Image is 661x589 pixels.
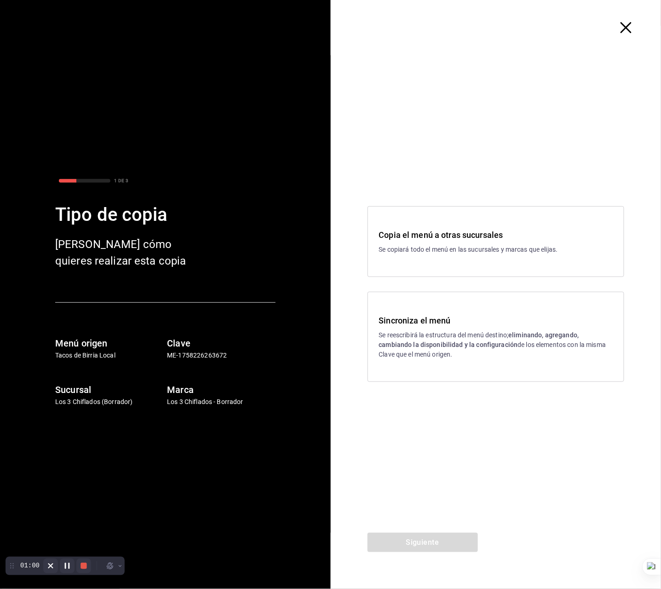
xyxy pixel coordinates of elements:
p: ME-1758226263672 [167,351,275,360]
h6: Sucursal [55,382,163,397]
p: Tacos de Birria Local [55,351,163,360]
p: Se reescribirá la estructura del menú destino; de los elementos con la misma Clave que el menú or... [379,330,613,359]
h6: Clave [167,336,275,351]
h6: Menú origen [55,336,163,351]
p: Los 3 Chiflados - Borrador [167,397,275,407]
div: [PERSON_NAME] cómo quieres realizar esta copia [55,236,202,269]
p: Los 3 Chiflados (Borrador) [55,397,163,407]
h3: Copia el menú a otras sucursales [379,229,613,241]
div: Tipo de copia [55,201,276,229]
p: Se copiará todo el menú en las sucursales y marcas que elijas. [379,245,613,254]
h3: Sincroniza el menú [379,314,613,327]
h6: Marca [167,382,275,397]
div: 1 DE 3 [114,177,128,184]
